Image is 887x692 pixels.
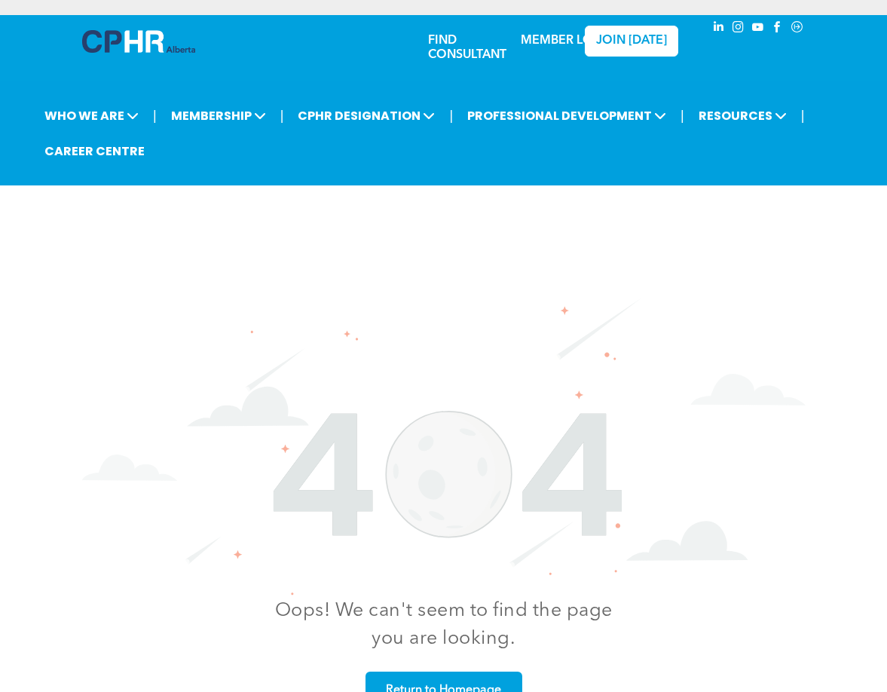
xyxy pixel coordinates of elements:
span: PROFESSIONAL DEVELOPMENT [463,102,671,130]
li: | [681,100,684,131]
li: | [449,100,453,131]
li: | [280,100,284,131]
img: The number 404 is surrounded by clouds and stars on a white background. [82,299,806,596]
a: Social network [789,19,806,39]
a: youtube [750,19,766,39]
span: MEMBERSHIP [167,102,271,130]
img: A blue and white logo for cp alberta [82,30,195,53]
li: | [153,100,157,131]
a: facebook [769,19,786,39]
a: FIND CONSULTANT [428,35,506,61]
span: JOIN [DATE] [596,34,667,48]
span: Oops! We can't seem to find the page you are looking. [275,602,613,649]
span: WHO WE ARE [40,102,143,130]
a: instagram [730,19,747,39]
li: | [801,100,805,131]
a: JOIN [DATE] [585,26,679,57]
a: MEMBER LOGIN [521,35,615,47]
a: linkedin [711,19,727,39]
span: RESOURCES [694,102,791,130]
span: CPHR DESIGNATION [293,102,439,130]
a: CAREER CENTRE [40,137,149,165]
